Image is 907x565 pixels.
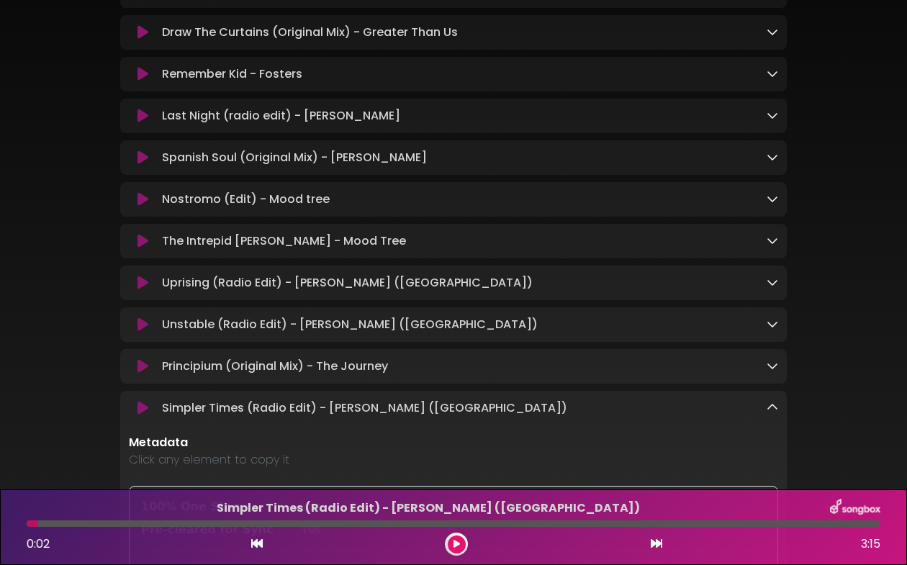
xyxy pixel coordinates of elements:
p: Click any element to copy it [129,451,778,469]
p: Nostromo (Edit) - Mood tree [162,191,767,208]
p: Unstable (Radio Edit) - [PERSON_NAME] ([GEOGRAPHIC_DATA]) [162,316,767,333]
p: Simpler Times (Radio Edit) - [PERSON_NAME] ([GEOGRAPHIC_DATA]) [27,500,830,517]
span: 0:02 [27,535,50,552]
span: 3:15 [861,535,880,553]
p: Remember Kid - Fosters [162,65,767,83]
p: Uprising (Radio Edit) - [PERSON_NAME] ([GEOGRAPHIC_DATA]) [162,274,767,291]
p: Draw The Curtains (Original Mix) - Greater Than Us [162,24,767,41]
p: Simpler Times (Radio Edit) - [PERSON_NAME] ([GEOGRAPHIC_DATA]) [162,399,767,417]
p: The Intrepid [PERSON_NAME] - Mood Tree [162,232,767,250]
p: Metadata [129,434,778,451]
img: songbox-logo-white.png [830,499,880,517]
p: Last Night (radio edit) - [PERSON_NAME] [162,107,767,125]
p: Spanish Soul (Original Mix) - [PERSON_NAME] [162,149,767,166]
p: Principium (Original Mix) - The Journey [162,358,767,375]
